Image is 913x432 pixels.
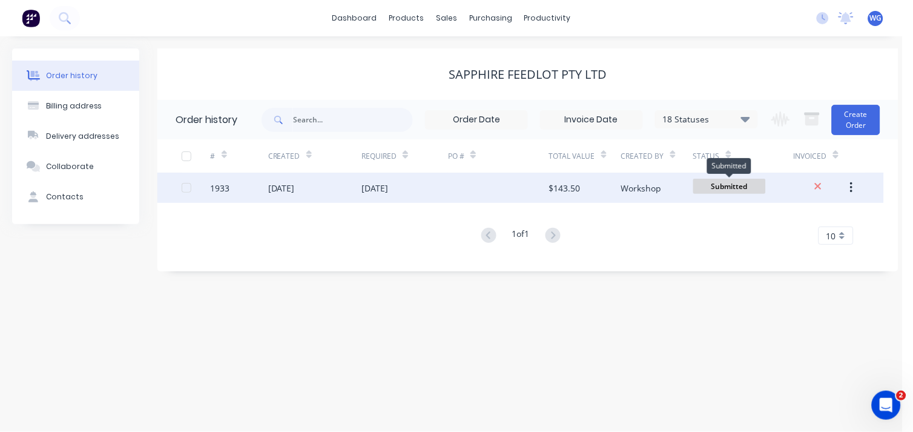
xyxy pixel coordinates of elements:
[12,121,139,151] button: Delivery addresses
[794,139,851,173] div: Invoiced
[268,151,300,162] div: Created
[693,151,720,162] div: Status
[832,105,880,135] button: Create Order
[463,9,518,27] div: purchasing
[12,61,139,91] button: Order history
[621,182,662,194] div: Workshop
[512,227,530,245] div: 1 of 1
[361,139,448,173] div: Required
[293,108,413,132] input: Search...
[46,70,97,81] div: Order history
[794,151,827,162] div: Invoiced
[361,182,388,194] div: [DATE]
[211,139,268,173] div: #
[621,139,693,173] div: Created By
[448,139,549,173] div: PO #
[426,111,527,129] input: Order Date
[326,9,383,27] a: dashboard
[211,151,216,162] div: #
[46,191,84,202] div: Contacts
[826,230,836,242] span: 10
[541,111,642,129] input: Invoice Date
[693,139,794,173] div: Status
[46,101,102,111] div: Billing address
[549,182,581,194] div: $143.50
[448,151,464,162] div: PO #
[46,131,120,142] div: Delivery addresses
[707,158,751,174] div: Submitted
[268,182,295,194] div: [DATE]
[361,151,397,162] div: Required
[46,161,94,172] div: Collaborate
[621,151,664,162] div: Created By
[211,182,230,194] div: 1933
[693,179,766,194] span: Submitted
[12,91,139,121] button: Billing address
[12,151,139,182] button: Collaborate
[430,9,463,27] div: sales
[12,182,139,212] button: Contacts
[383,9,430,27] div: products
[176,113,237,127] div: Order history
[518,9,577,27] div: productivity
[549,151,595,162] div: Total Value
[22,9,40,27] img: Factory
[656,113,757,126] div: 18 Statuses
[897,391,906,400] span: 2
[870,13,882,24] span: WG
[549,139,621,173] div: Total Value
[268,139,362,173] div: Created
[449,67,607,82] div: Sapphire Feedlot Pty Ltd
[872,391,901,420] iframe: Intercom live chat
